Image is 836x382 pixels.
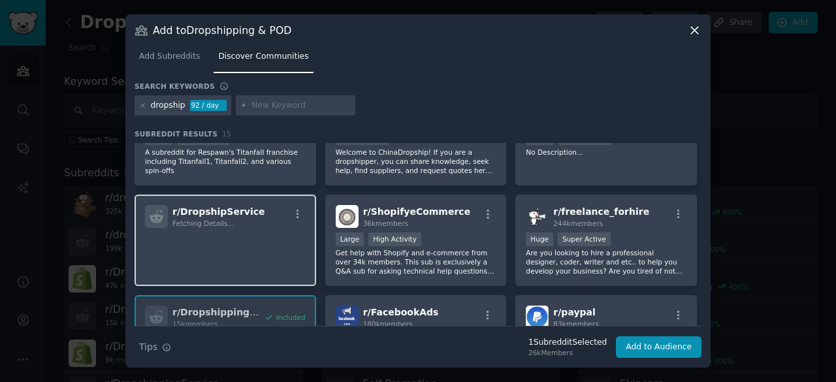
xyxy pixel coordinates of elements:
input: New Keyword [251,100,351,112]
p: No Description... [526,148,686,157]
img: freelance_forhire [526,205,549,228]
div: Super Active [558,232,611,246]
img: FacebookAds [336,306,359,328]
span: Add Subreddits [139,51,200,63]
span: 15 [222,130,231,138]
span: Discover Communities [218,51,308,63]
h3: Search keywords [135,82,215,91]
p: A subreddit for Respawn's Titanfall franchise including Titanfall1, Titanfall2, and various spin-... [145,148,306,175]
h3: Add to Dropshipping & POD [153,24,291,37]
img: ShopifyeCommerce [336,205,359,228]
span: r/ FacebookAds [363,307,439,317]
span: 244k members [553,219,603,227]
span: 36k members [363,219,408,227]
button: Tips [135,336,176,358]
div: Large [336,232,364,246]
div: Huge [526,232,553,246]
div: High Activity [368,232,421,246]
span: r/ ShopifyeCommerce [363,206,471,217]
p: Are you looking to hire a professional designer, coder, writer and etc.. to help you develop your... [526,248,686,276]
span: r/ paypal [553,307,595,317]
span: 83k members [553,320,598,328]
div: 26k Members [528,348,607,357]
span: r/ DropshipService [172,206,265,217]
button: Add to Audience [616,336,701,358]
div: dropship [151,100,185,112]
p: Get help with Shopify and e-commerce from over 34k members. This sub is exclusively a Q&A sub for... [336,248,496,276]
div: 1 Subreddit Selected [528,337,607,349]
span: Tips [139,340,157,354]
p: Welcome to ChinaDropship! If you are a dropshipper, you can share knowledge, seek help, find supp... [336,148,496,175]
span: r/ freelance_forhire [553,206,649,217]
span: Subreddit Results [135,129,217,138]
a: Discover Communities [214,46,313,73]
div: 92 / day [190,100,227,112]
img: paypal [526,306,549,328]
span: 180k members [363,320,413,328]
a: Add Subreddits [135,46,204,73]
span: Fetching Details... [172,219,234,227]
